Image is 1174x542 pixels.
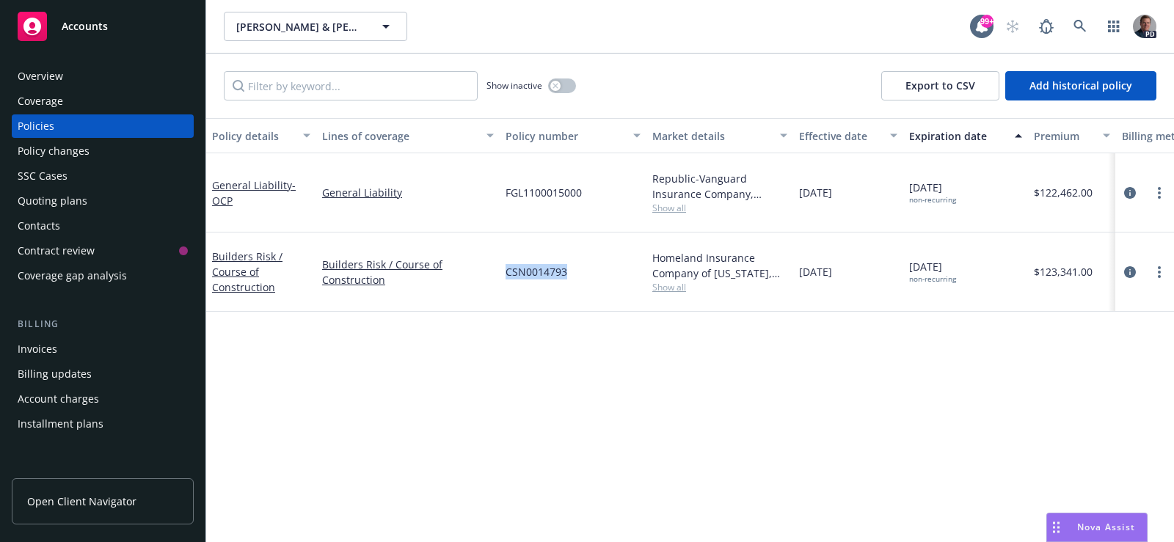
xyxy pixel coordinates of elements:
[1034,264,1093,279] span: $123,341.00
[212,178,296,208] span: - OCP
[18,139,90,163] div: Policy changes
[905,78,975,92] span: Export to CSV
[1133,15,1156,38] img: photo
[793,118,903,153] button: Effective date
[909,195,956,205] div: non-recurring
[18,239,95,263] div: Contract review
[1065,12,1095,41] a: Search
[18,65,63,88] div: Overview
[316,118,500,153] button: Lines of coverage
[18,114,54,138] div: Policies
[12,465,194,480] div: Tools
[322,128,478,144] div: Lines of coverage
[1121,263,1139,281] a: circleInformation
[212,128,294,144] div: Policy details
[212,249,282,294] a: Builders Risk / Course of Construction
[18,189,87,213] div: Quoting plans
[12,214,194,238] a: Contacts
[322,185,494,200] a: General Liability
[12,139,194,163] a: Policy changes
[506,264,567,279] span: CSN0014793
[1077,521,1135,533] span: Nova Assist
[206,118,316,153] button: Policy details
[506,185,582,200] span: FGL1100015000
[799,185,832,200] span: [DATE]
[998,12,1027,41] a: Start snowing
[1099,12,1129,41] a: Switch app
[12,337,194,361] a: Invoices
[1032,12,1061,41] a: Report a Bug
[62,21,108,32] span: Accounts
[1029,78,1132,92] span: Add historical policy
[322,257,494,288] a: Builders Risk / Course of Construction
[1028,118,1116,153] button: Premium
[18,412,103,436] div: Installment plans
[12,387,194,411] a: Account charges
[18,387,99,411] div: Account charges
[506,128,624,144] div: Policy number
[18,214,60,238] div: Contacts
[1034,128,1094,144] div: Premium
[1034,185,1093,200] span: $122,462.00
[980,15,993,28] div: 99+
[224,12,407,41] button: [PERSON_NAME] & [PERSON_NAME] Revocable Trust Et al
[909,259,956,284] span: [DATE]
[12,362,194,386] a: Billing updates
[903,118,1028,153] button: Expiration date
[224,71,478,100] input: Filter by keyword...
[799,264,832,279] span: [DATE]
[652,281,787,293] span: Show all
[1151,263,1168,281] a: more
[1047,513,1065,541] div: Drag to move
[12,65,194,88] a: Overview
[12,317,194,332] div: Billing
[18,337,57,361] div: Invoices
[212,178,296,208] a: General Liability
[652,128,771,144] div: Market details
[12,189,194,213] a: Quoting plans
[1005,71,1156,100] button: Add historical policy
[646,118,793,153] button: Market details
[27,494,136,509] span: Open Client Navigator
[12,412,194,436] a: Installment plans
[18,89,63,113] div: Coverage
[18,264,127,288] div: Coverage gap analysis
[18,362,92,386] div: Billing updates
[1151,184,1168,202] a: more
[236,19,363,34] span: [PERSON_NAME] & [PERSON_NAME] Revocable Trust Et al
[652,171,787,202] div: Republic-Vanguard Insurance Company, AmTrust Financial Services, Risk Transfer Partners
[881,71,999,100] button: Export to CSV
[12,89,194,113] a: Coverage
[12,264,194,288] a: Coverage gap analysis
[652,202,787,214] span: Show all
[909,128,1006,144] div: Expiration date
[1046,513,1148,542] button: Nova Assist
[12,239,194,263] a: Contract review
[500,118,646,153] button: Policy number
[1121,184,1139,202] a: circleInformation
[909,180,956,205] span: [DATE]
[12,6,194,47] a: Accounts
[799,128,881,144] div: Effective date
[18,164,68,188] div: SSC Cases
[12,114,194,138] a: Policies
[909,274,956,284] div: non-recurring
[486,79,542,92] span: Show inactive
[652,250,787,281] div: Homeland Insurance Company of [US_STATE], Intact Insurance, RT Specialty Insurance Services, LLC
[12,164,194,188] a: SSC Cases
